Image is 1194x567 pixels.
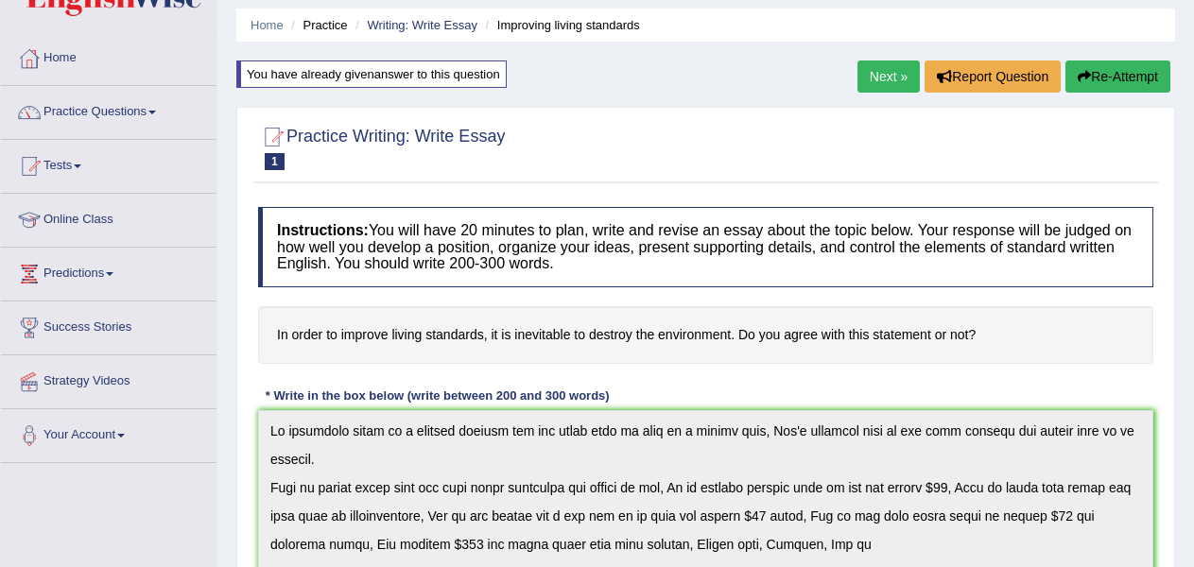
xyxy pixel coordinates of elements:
b: Instructions: [277,222,369,238]
button: Report Question [925,60,1061,93]
li: Improving living standards [481,16,640,34]
a: Your Account [1,409,216,456]
h2: Practice Writing: Write Essay [258,123,505,170]
a: Home [251,18,284,32]
h4: In order to improve living standards, it is inevitable to destroy the environment. Do you agree w... [258,306,1153,364]
button: Re-Attempt [1065,60,1170,93]
h4: You will have 20 minutes to plan, write and revise an essay about the topic below. Your response ... [258,207,1153,287]
li: Practice [286,16,347,34]
div: * Write in the box below (write between 200 and 300 words) [258,387,616,405]
a: Strategy Videos [1,355,216,403]
div: You have already given answer to this question [236,60,507,88]
a: Home [1,32,216,79]
a: Online Class [1,194,216,241]
a: Practice Questions [1,86,216,133]
a: Next » [857,60,920,93]
span: 1 [265,153,285,170]
a: Success Stories [1,301,216,349]
a: Writing: Write Essay [367,18,477,32]
a: Tests [1,140,216,187]
a: Predictions [1,248,216,295]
